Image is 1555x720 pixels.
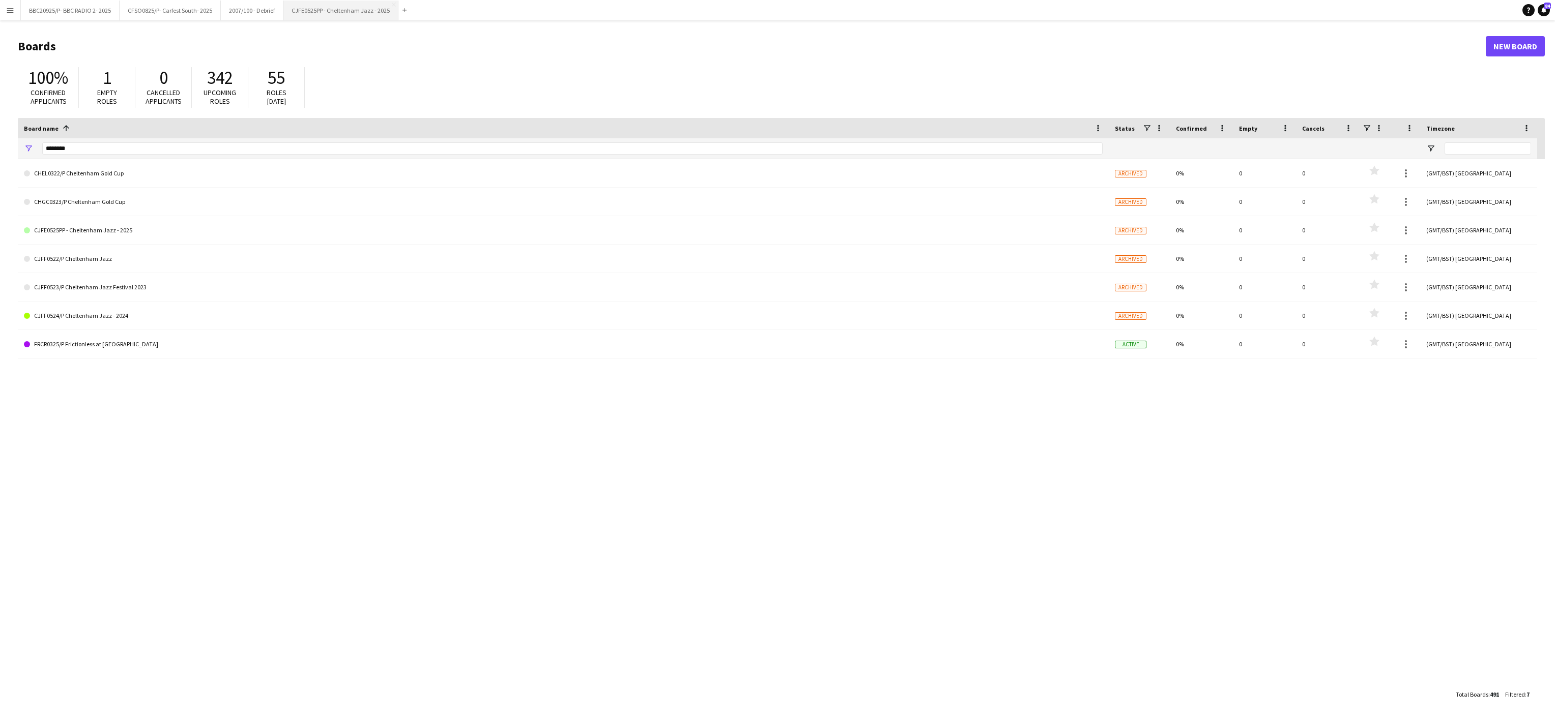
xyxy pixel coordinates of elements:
span: 342 [207,67,233,89]
span: 55 [268,67,285,89]
a: CJFF0523/P Cheltenham Jazz Festival 2023 [24,273,1103,302]
button: Open Filter Menu [24,144,33,153]
span: Archived [1115,255,1146,263]
h1: Boards [18,39,1486,54]
div: 0 [1296,245,1359,273]
div: 0 [1296,330,1359,358]
span: Upcoming roles [204,88,236,106]
a: CHGC0323/P Cheltenham Gold Cup [24,188,1103,216]
div: 0% [1170,330,1233,358]
button: CJFE0525PP - Cheltenham Jazz - 2025 [283,1,398,20]
div: 0 [1296,159,1359,187]
span: Archived [1115,312,1146,320]
span: Active [1115,341,1146,348]
div: 0 [1233,159,1296,187]
span: Cancels [1302,125,1324,132]
a: CHEL0322/P Cheltenham Gold Cup [24,159,1103,188]
div: (GMT/BST) [GEOGRAPHIC_DATA] [1420,330,1537,358]
span: 0 [159,67,168,89]
div: (GMT/BST) [GEOGRAPHIC_DATA] [1420,245,1537,273]
a: CJFF0524/P Cheltenham Jazz - 2024 [24,302,1103,330]
a: CJFE0525PP - Cheltenham Jazz - 2025 [24,216,1103,245]
div: 0% [1170,302,1233,329]
div: 0 [1233,245,1296,273]
input: Timezone Filter Input [1445,142,1531,155]
button: CFSO0825/P- Carfest South- 2025 [120,1,221,20]
div: 0 [1233,302,1296,329]
div: (GMT/BST) [GEOGRAPHIC_DATA] [1420,302,1537,329]
span: Confirmed applicants [31,88,67,106]
div: : [1505,684,1530,704]
div: 0% [1170,188,1233,216]
div: 0 [1296,216,1359,244]
span: Empty [1239,125,1257,132]
span: 100% [28,67,68,89]
span: Roles [DATE] [267,88,286,106]
div: 0% [1170,245,1233,273]
span: Archived [1115,284,1146,291]
button: 2007/100 - Debrief [221,1,283,20]
div: 0 [1296,188,1359,216]
input: Board name Filter Input [42,142,1103,155]
div: (GMT/BST) [GEOGRAPHIC_DATA] [1420,159,1537,187]
a: CJFF0522/P Cheltenham Jazz [24,245,1103,273]
span: 7 [1527,691,1530,698]
div: 0% [1170,273,1233,301]
span: Status [1115,125,1135,132]
span: Archived [1115,227,1146,234]
div: 0 [1233,273,1296,301]
span: Archived [1115,170,1146,177]
span: Archived [1115,198,1146,206]
div: 0 [1296,273,1359,301]
span: Confirmed [1176,125,1207,132]
a: 84 [1538,4,1550,16]
div: 0 [1233,216,1296,244]
div: (GMT/BST) [GEOGRAPHIC_DATA] [1420,216,1537,244]
a: FRCR0325/P Frictionless at [GEOGRAPHIC_DATA] [24,330,1103,358]
span: Total Boards [1456,691,1488,698]
button: BBC20925/P- BBC RADIO 2- 2025 [21,1,120,20]
button: Open Filter Menu [1426,144,1435,153]
span: 84 [1544,3,1551,9]
span: 1 [103,67,111,89]
div: 0 [1296,302,1359,329]
div: : [1456,684,1499,704]
div: (GMT/BST) [GEOGRAPHIC_DATA] [1420,188,1537,216]
div: 0 [1233,188,1296,216]
span: Board name [24,125,59,132]
span: 491 [1490,691,1499,698]
div: 0% [1170,216,1233,244]
span: Empty roles [97,88,117,106]
span: Cancelled applicants [146,88,182,106]
span: Filtered [1505,691,1525,698]
span: Timezone [1426,125,1455,132]
div: (GMT/BST) [GEOGRAPHIC_DATA] [1420,273,1537,301]
div: 0 [1233,330,1296,358]
div: 0% [1170,159,1233,187]
a: New Board [1486,36,1545,56]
